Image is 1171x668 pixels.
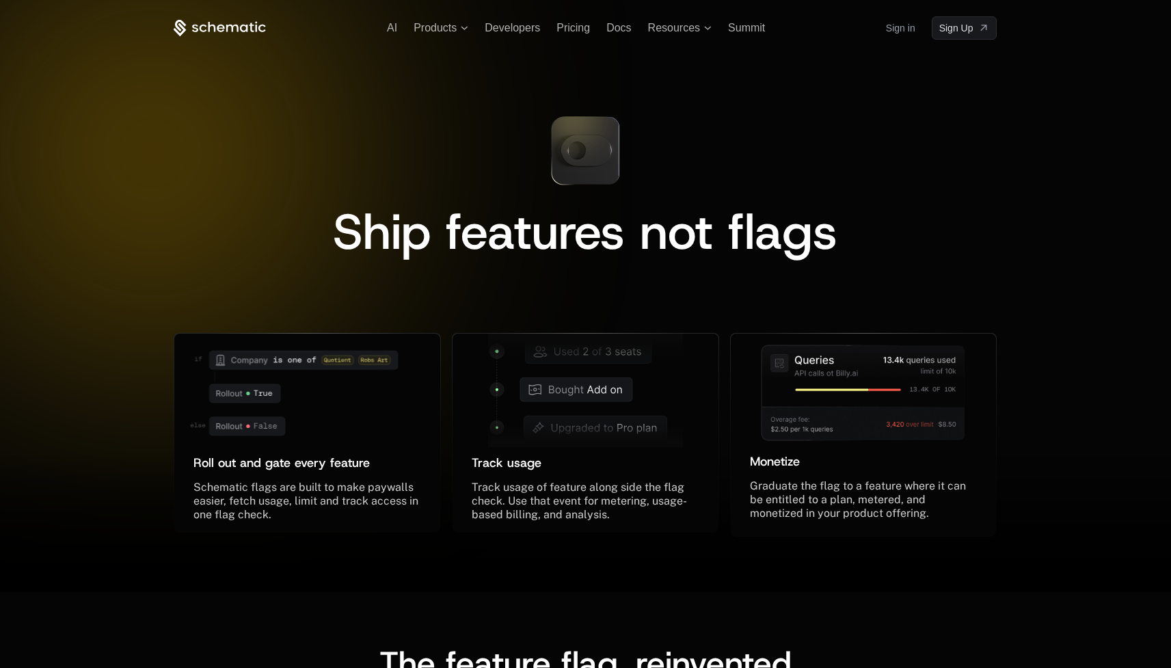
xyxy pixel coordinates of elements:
span: Track usage of feature along side the flag check. Use that event for metering, usage-based billin... [472,481,687,521]
a: [object Object] [932,16,997,40]
span: Roll out and gate every feature [193,455,370,471]
span: Graduate the flag to a feature where it can be entitled to a plan, metered, and monetized in your... [750,479,969,520]
span: Schematic flags are built to make paywalls easier, fetch usage, limit and track access in one fla... [193,481,421,521]
span: Sign Up [939,21,973,35]
span: Monetize [750,453,800,470]
span: Track usage [472,455,541,471]
span: Products [414,22,457,34]
span: Ship features not flags [333,199,837,265]
a: Sign in [886,17,915,39]
span: Resources [648,22,700,34]
a: Docs [606,22,631,34]
a: Developers [485,22,540,34]
a: Pricing [556,22,590,34]
a: Summit [728,22,765,34]
a: AI [387,22,397,34]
